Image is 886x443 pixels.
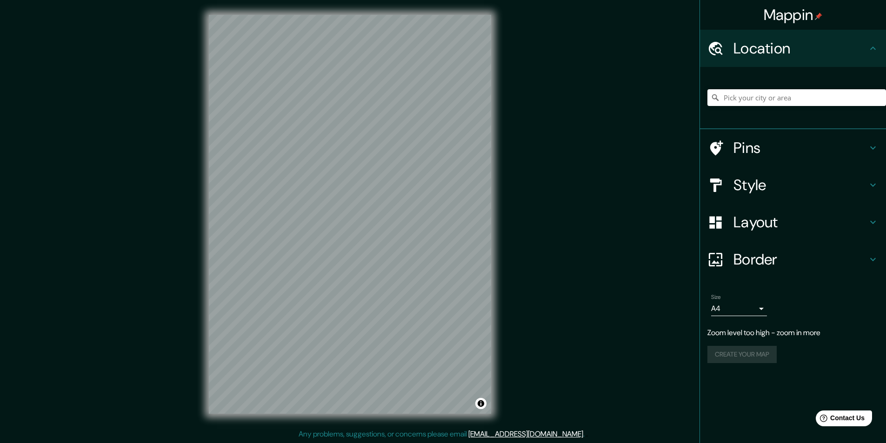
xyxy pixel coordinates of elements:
button: Toggle attribution [475,398,486,409]
h4: Layout [733,213,867,231]
div: Pins [700,129,886,166]
h4: Border [733,250,867,269]
div: Layout [700,204,886,241]
img: pin-icon.png [815,13,822,20]
h4: Mappin [764,6,823,24]
label: Size [711,293,721,301]
div: Location [700,30,886,67]
p: Any problems, suggestions, or concerns please email . [299,429,585,440]
div: . [585,429,586,440]
h4: Pins [733,139,867,157]
input: Pick your city or area [707,89,886,106]
div: Border [700,241,886,278]
a: [EMAIL_ADDRESS][DOMAIN_NAME] [468,429,583,439]
div: Style [700,166,886,204]
div: A4 [711,301,767,316]
p: Zoom level too high - zoom in more [707,327,879,338]
iframe: Help widget launcher [803,407,876,433]
div: . [586,429,588,440]
h4: Style [733,176,867,194]
h4: Location [733,39,867,58]
canvas: Map [209,15,491,414]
